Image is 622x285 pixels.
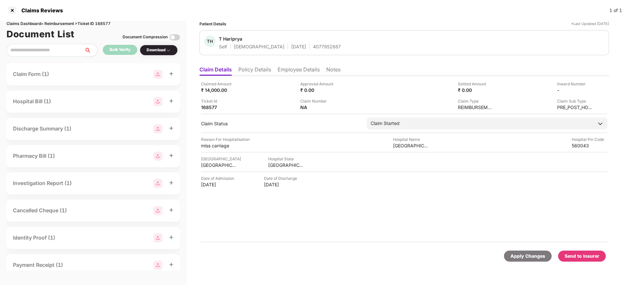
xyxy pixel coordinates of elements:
div: Hospital Bill (1) [13,97,51,105]
li: Employee Details [278,66,320,76]
div: [DATE] [264,181,300,188]
div: ₹ 14,000.00 [201,87,237,93]
div: Claims Reviews [18,7,63,14]
div: T Hariprya [219,36,242,42]
div: [DEMOGRAPHIC_DATA] [234,43,284,50]
div: Claim Status [201,120,360,127]
div: Identity Proof (1) [13,234,55,242]
div: 168577 [201,104,237,110]
div: [DATE] [201,181,237,188]
div: - [557,87,593,93]
img: svg+xml;base64,PHN2ZyBpZD0iR3JvdXBfMjg4MTMiIGRhdGEtbmFtZT0iR3JvdXAgMjg4MTMiIHhtbG5zPSJodHRwOi8vd3... [153,179,162,188]
li: Policy Details [238,66,271,76]
div: [GEOGRAPHIC_DATA] [201,162,237,168]
span: plus [169,208,173,212]
span: plus [169,262,173,267]
img: svg+xml;base64,PHN2ZyBpZD0iR3JvdXBfMjg4MTMiIGRhdGEtbmFtZT0iR3JvdXAgMjg4MTMiIHhtbG5zPSJodHRwOi8vd3... [153,97,162,106]
div: [GEOGRAPHIC_DATA] [393,142,429,149]
li: Notes [326,66,341,76]
img: downArrowIcon [597,120,604,127]
img: svg+xml;base64,PHN2ZyBpZD0iR3JvdXBfMjg4MTMiIGRhdGEtbmFtZT0iR3JvdXAgMjg4MTMiIHhtbG5zPSJodHRwOi8vd3... [153,70,162,79]
div: 560043 [572,142,607,149]
div: [GEOGRAPHIC_DATA] [268,162,304,168]
div: Claim Type [458,98,494,104]
span: plus [169,153,173,158]
img: svg+xml;base64,PHN2ZyBpZD0iVG9nZ2xlLTMyeDMyIiB4bWxucz0iaHR0cDovL3d3dy53My5vcmcvMjAwMC9zdmciIHdpZH... [170,32,180,43]
div: Hospital Name [393,136,429,142]
div: Document Compression [123,34,168,40]
div: Download [147,47,171,53]
span: plus [169,71,173,76]
div: Inward Number [557,81,593,87]
h1: Document List [6,27,75,41]
div: NA [300,104,336,110]
div: Apply Changes [510,253,545,260]
li: Claim Details [199,66,232,76]
div: Date of Discharge [264,175,300,181]
div: Payment Receipt (1) [13,261,63,269]
img: svg+xml;base64,PHN2ZyBpZD0iR3JvdXBfMjg4MTMiIGRhdGEtbmFtZT0iR3JvdXAgMjg4MTMiIHhtbG5zPSJodHRwOi8vd3... [153,152,162,161]
div: Claim Form (1) [13,70,49,78]
span: plus [169,180,173,185]
div: TH [204,36,216,47]
div: Claim Sub Type [557,98,593,104]
span: search [84,48,97,53]
div: REIMBURSEMENT [458,104,494,110]
span: plus [169,99,173,103]
div: 4077952887 [313,43,341,50]
img: svg+xml;base64,PHN2ZyBpZD0iR3JvdXBfMjg4MTMiIGRhdGEtbmFtZT0iR3JvdXAgMjg4MTMiIHhtbG5zPSJodHRwOi8vd3... [153,124,162,133]
span: plus [169,126,173,130]
div: Claim Number [300,98,336,104]
div: Discharge Summary (1) [13,125,71,133]
img: svg+xml;base64,PHN2ZyBpZD0iR3JvdXBfMjg4MTMiIGRhdGEtbmFtZT0iR3JvdXAgMjg4MTMiIHhtbG5zPSJodHRwOi8vd3... [153,261,162,270]
div: Claimed Amount [201,81,237,87]
div: Reason For Hospitalisation [201,136,250,142]
div: Send to Insurer [565,253,599,260]
div: *Last Updated [DATE] [571,21,609,27]
div: Approved Amount [300,81,336,87]
div: Self [219,43,227,50]
div: [DATE] [291,43,306,50]
div: ₹ 0.00 [300,87,336,93]
img: svg+xml;base64,PHN2ZyBpZD0iR3JvdXBfMjg4MTMiIGRhdGEtbmFtZT0iR3JvdXAgMjg4MTMiIHhtbG5zPSJodHRwOi8vd3... [153,206,162,215]
img: svg+xml;base64,PHN2ZyBpZD0iRHJvcGRvd24tMzJ4MzIiIHhtbG5zPSJodHRwOi8vd3d3LnczLm9yZy8yMDAwL3N2ZyIgd2... [166,48,171,53]
div: 1 of 1 [609,7,622,14]
div: Settled Amount [458,81,494,87]
div: miss carriage [201,142,237,149]
button: search [84,44,98,57]
div: Ticket Id [201,98,237,104]
div: Patient Details [199,21,226,27]
div: Investigation Report (1) [13,179,72,187]
img: svg+xml;base64,PHN2ZyBpZD0iR3JvdXBfMjg4MTMiIGRhdGEtbmFtZT0iR3JvdXAgMjg4MTMiIHhtbG5zPSJodHRwOi8vd3... [153,233,162,242]
div: PRE_POST_HOSPITALIZATION_REIMBURSEMENT [557,104,593,110]
div: Claim Started [371,120,400,127]
div: Hospital Pin Code [572,136,607,142]
div: Pharmacy Bill (1) [13,152,55,160]
div: [GEOGRAPHIC_DATA] [201,156,241,162]
div: Cancelled Cheque (1) [13,206,67,215]
div: Bulk Verify [110,47,130,53]
div: Date of Admission [201,175,237,181]
span: plus [169,235,173,240]
div: ₹ 0.00 [458,87,494,93]
div: Hospital State [268,156,304,162]
div: Claims Dashboard > Reimbursement > Ticket ID 168577 [6,21,180,27]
